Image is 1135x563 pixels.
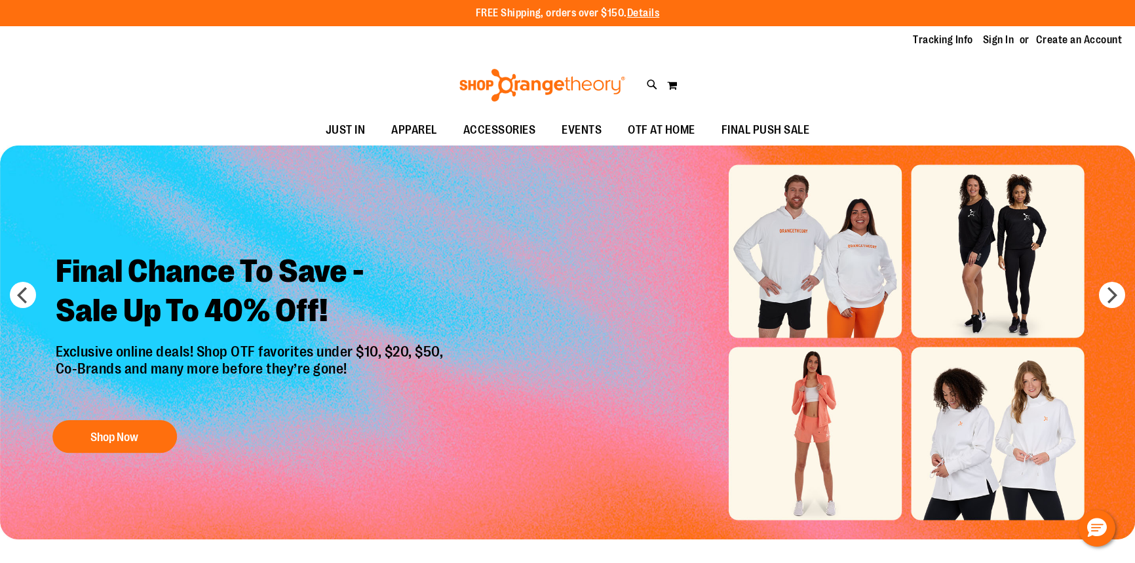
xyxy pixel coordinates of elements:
[627,7,660,19] a: Details
[548,115,615,146] a: EVENTS
[1079,510,1115,547] button: Hello, have a question? Let’s chat.
[615,115,708,146] a: OTF AT HOME
[378,115,450,146] a: APPAREL
[10,282,36,308] button: prev
[391,115,437,145] span: APPAREL
[450,115,549,146] a: ACCESSORIES
[46,242,457,343] h2: Final Chance To Save - Sale Up To 40% Off!
[983,33,1014,47] a: Sign In
[313,115,379,146] a: JUST IN
[463,115,536,145] span: ACCESSORIES
[52,420,177,453] button: Shop Now
[1036,33,1123,47] a: Create an Account
[708,115,823,146] a: FINAL PUSH SALE
[326,115,366,145] span: JUST IN
[46,343,457,408] p: Exclusive online deals! Shop OTF favorites under $10, $20, $50, Co-Brands and many more before th...
[1099,282,1125,308] button: next
[457,69,627,102] img: Shop Orangetheory
[913,33,973,47] a: Tracking Info
[476,6,660,21] p: FREE Shipping, orders over $150.
[628,115,695,145] span: OTF AT HOME
[562,115,602,145] span: EVENTS
[721,115,810,145] span: FINAL PUSH SALE
[46,242,457,460] a: Final Chance To Save -Sale Up To 40% Off! Exclusive online deals! Shop OTF favorites under $10, $...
